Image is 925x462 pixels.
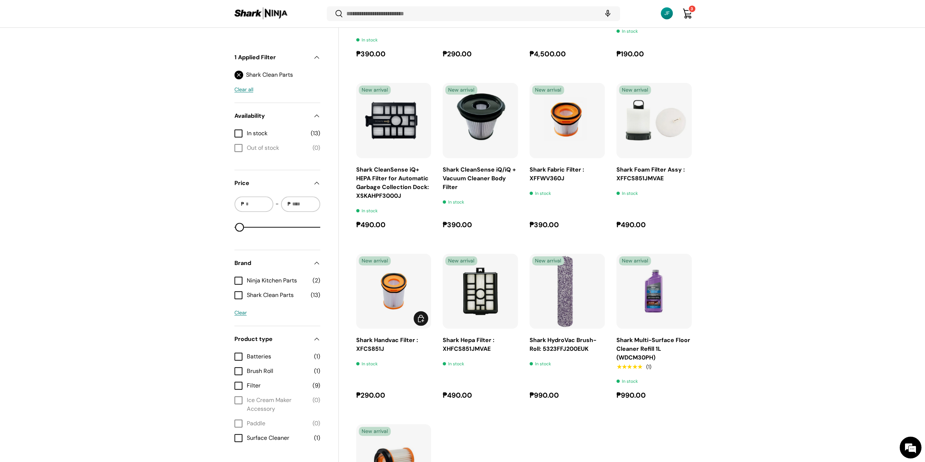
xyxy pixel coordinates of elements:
speech-search-button: Search by voice [596,6,619,22]
span: New arrival [619,256,651,265]
textarea: Type your message and click 'Submit' [4,198,138,224]
span: (1) [314,434,320,442]
span: New arrival [359,85,391,95]
a: Shark CleanSense iQ/iQ + Vacuum Cleaner Body Filter [443,83,518,158]
img: shark-hydrovac-surface-cleaner-liquid-refill-available-at-shark-ninja-philippines [616,254,692,329]
span: (13) [311,129,320,138]
span: In stock [247,129,306,138]
a: Shark Multi-Surface Floor Cleaner Refill 1L (WDCM30PH) [616,254,692,329]
span: Ninja Kitchen Parts [247,276,308,285]
span: New arrival [445,85,477,95]
span: Surface Cleaner [247,434,310,442]
span: Brand [234,259,309,268]
div: Leave a message [38,41,122,50]
span: (1) [314,352,320,361]
span: Batteries [247,352,310,361]
a: Shark Handvac Filter : XFCS851J [356,336,418,353]
img: Shark Ninja Philippines [234,7,288,21]
summary: Price [234,170,320,196]
span: (0) [313,419,320,428]
a: Shark CleanSense iQ+ HEPA Filter for Automatic Garbage Collection Dock: XSKAHPF3000J [356,166,429,200]
summary: 1 Applied Filter [234,44,320,71]
span: Paddle [247,419,308,428]
summary: Brand [234,250,320,276]
a: JF [659,5,675,21]
span: Price [234,179,309,188]
em: Submit [106,224,132,234]
img: shark-evo-system-pre-motor-foam-filter-xffcs851jmvae-full-view-sharkninja-philippines [616,83,692,158]
a: Clear [234,309,247,316]
span: Availability [234,112,309,120]
span: 1 Applied Filter [234,53,309,62]
span: New arrival [619,85,651,95]
span: Brush Roll [247,367,310,375]
span: New arrival [532,85,564,95]
span: Filter [247,381,308,390]
span: Shark Clean Parts [247,291,306,300]
img: shark-handvac-filter-xfcs851j-full-view-sharkninja-philippines [356,254,431,329]
a: Shark Hepa Filter : XHFCS851JMVAE [443,254,518,329]
span: New arrival [445,256,477,265]
a: Shark Clean Parts [234,71,293,79]
a: Clear all [234,86,253,93]
span: (13) [311,291,320,300]
span: (0) [313,396,320,405]
summary: Product type [234,326,320,352]
a: Shark HydroVac Brush-Roll: 5323FFJ200EUK [530,336,596,353]
span: ₱ [240,200,245,208]
a: Shark HydroVac Brush-Roll: 5323FFJ200EUK [530,254,605,329]
span: New arrival [359,256,391,265]
summary: Availability [234,103,320,129]
a: Shark CleanSense iQ/iQ + Vacuum Cleaner Body Filter [443,166,516,191]
span: Out of stock [247,144,308,152]
a: Shark CleanSense iQ+ HEPA Filter for Automatic Garbage Collection Dock: XSKAHPF3000J [356,83,431,158]
img: shark-hepa-filter-xhfcs851jmvae-full-view-sharkninja-philippines [443,254,518,329]
a: Shark Fabric Filter : XFFWV360J [530,83,605,158]
img: shark-cleansense-iq+-hepa-filter-for-automatic-garbage-collection-dock-xskahpf3000j [356,83,431,158]
a: Shark Multi-Surface Floor Cleaner Refill 1L (WDCM30PH) [616,336,690,361]
span: New arrival [532,256,564,265]
a: Shark Fabric Filter : XFFWV360J [530,166,584,182]
span: (1) [314,367,320,375]
span: 3 [691,7,693,12]
span: Product type [234,335,309,344]
div: Minimize live chat window [119,4,137,21]
a: Shark Foam Filter Assy : XFFCS851JMVAE [616,166,685,182]
span: ₱ [287,200,291,208]
span: - [276,200,279,209]
a: Shark Foam Filter Assy : XFFCS851JMVAE [616,83,692,158]
span: Ice Cream Maker Accessory [247,396,308,413]
span: (2) [313,276,320,285]
span: (9) [313,381,320,390]
span: (0) [313,144,320,152]
a: Shark Hepa Filter : XHFCS851JMVAE [443,336,494,353]
img: shark-fabric-filter-xffwv360j-full-view-sharkninja-philippines [530,83,605,158]
a: Shark Handvac Filter : XFCS851J [356,254,431,329]
span: We are offline. Please leave us a message. [15,92,127,165]
div: JF [663,10,671,17]
span: New arrival [359,427,391,436]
